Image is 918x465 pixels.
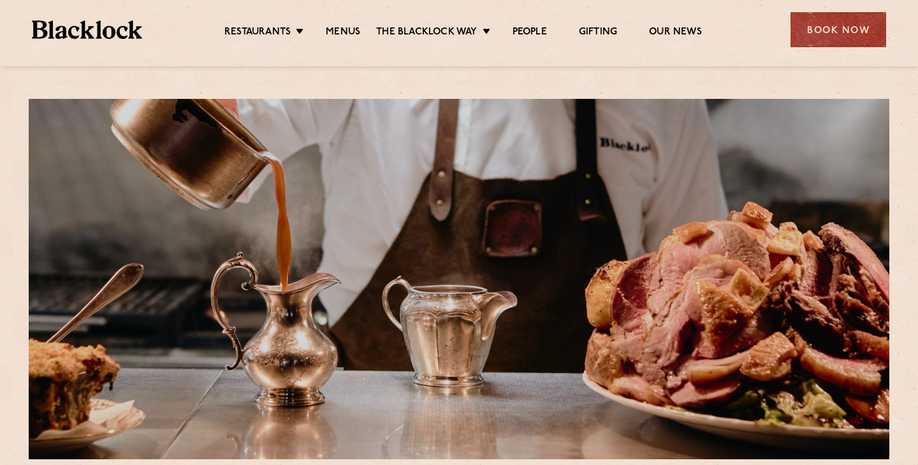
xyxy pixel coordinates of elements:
a: Restaurants [224,26,291,40]
a: Menus [326,26,360,40]
a: The Blacklock Way [376,26,477,40]
img: BL_Textured_Logo-footer-cropped.svg [32,20,142,39]
a: Our News [649,26,702,40]
a: Gifting [579,26,617,40]
div: Book Now [790,12,886,47]
a: People [513,26,547,40]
